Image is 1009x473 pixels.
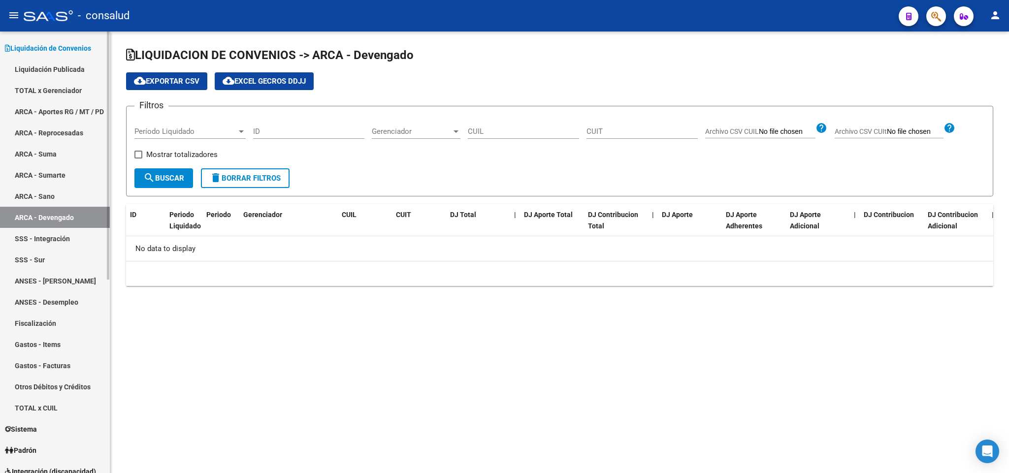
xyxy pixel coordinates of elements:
[338,204,392,248] datatable-header-cell: CUIL
[126,48,414,62] span: LIQUIDACION DE CONVENIOS -> ARCA - Devengado
[8,9,20,21] mat-icon: menu
[372,127,452,136] span: Gerenciador
[146,149,218,160] span: Mostrar totalizadores
[928,211,978,230] span: DJ Contribucion Adicional
[206,211,231,219] span: Periodo
[924,204,988,248] datatable-header-cell: DJ Contribucion Adicional
[201,168,290,188] button: Borrar Filtros
[524,211,573,219] span: DJ Aporte Total
[134,127,237,136] span: Período Liquidado
[976,440,999,463] div: Open Intercom Messenger
[786,204,850,248] datatable-header-cell: DJ Aporte Adicional
[5,424,37,435] span: Sistema
[223,75,234,87] mat-icon: cloud_download
[126,204,165,248] datatable-header-cell: ID
[215,72,314,90] button: EXCEL GECROS DDJJ
[342,211,357,219] span: CUIL
[78,5,130,27] span: - consalud
[396,211,411,219] span: CUIT
[243,211,282,219] span: Gerenciador
[210,174,281,183] span: Borrar Filtros
[850,204,860,248] datatable-header-cell: |
[726,211,762,230] span: DJ Aporte Adherentes
[126,236,993,261] div: No data to display
[165,204,202,248] datatable-header-cell: Periodo Liquidado
[5,43,91,54] span: Liquidación de Convenios
[864,211,914,219] span: DJ Contribucion
[446,204,510,248] datatable-header-cell: DJ Total
[759,127,815,136] input: Archivo CSV CUIL
[815,122,827,134] mat-icon: help
[860,204,924,248] datatable-header-cell: DJ Contribucion
[202,204,239,248] datatable-header-cell: Periodo
[887,127,944,136] input: Archivo CSV CUIt
[648,204,658,248] datatable-header-cell: |
[652,211,654,219] span: |
[134,77,199,86] span: Exportar CSV
[658,204,722,248] datatable-header-cell: DJ Aporte
[989,9,1001,21] mat-icon: person
[588,211,638,230] span: DJ Contribucion Total
[988,204,998,248] datatable-header-cell: |
[514,211,516,219] span: |
[134,75,146,87] mat-icon: cloud_download
[134,98,168,112] h3: Filtros
[134,168,193,188] button: Buscar
[584,204,648,248] datatable-header-cell: DJ Contribucion Total
[520,204,584,248] datatable-header-cell: DJ Aporte Total
[169,211,201,230] span: Periodo Liquidado
[662,211,693,219] span: DJ Aporte
[450,211,476,219] span: DJ Total
[239,204,338,248] datatable-header-cell: Gerenciador
[992,211,994,219] span: |
[126,72,207,90] button: Exportar CSV
[5,445,36,456] span: Padrón
[130,211,136,219] span: ID
[705,127,759,135] span: Archivo CSV CUIL
[510,204,520,248] datatable-header-cell: |
[944,122,955,134] mat-icon: help
[143,172,155,184] mat-icon: search
[210,172,222,184] mat-icon: delete
[223,77,306,86] span: EXCEL GECROS DDJJ
[790,211,821,230] span: DJ Aporte Adicional
[143,174,184,183] span: Buscar
[854,211,856,219] span: |
[835,127,887,135] span: Archivo CSV CUIt
[392,204,446,248] datatable-header-cell: CUIT
[722,204,786,248] datatable-header-cell: DJ Aporte Adherentes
